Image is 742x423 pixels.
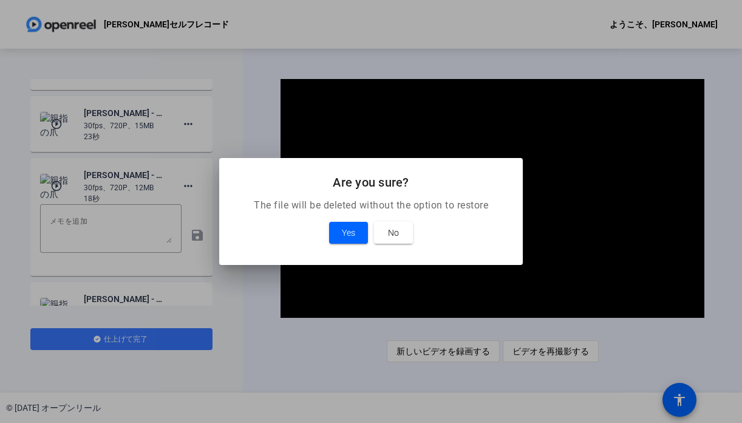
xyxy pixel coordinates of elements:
[329,222,368,244] button: Yes
[234,173,508,192] h2: Are you sure?
[342,225,355,240] span: Yes
[374,222,413,244] button: No
[388,225,399,240] span: No
[234,198,508,213] p: The file will be deleted without the option to restore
